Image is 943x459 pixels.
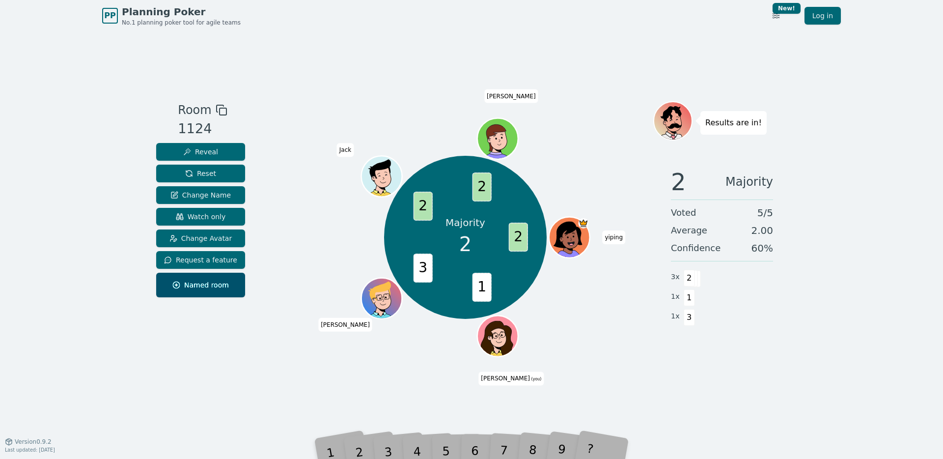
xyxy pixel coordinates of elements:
[578,218,588,229] span: yiping is the host
[156,143,245,161] button: Reveal
[183,147,218,157] span: Reveal
[773,3,801,14] div: New!
[671,311,680,322] span: 1 x
[156,208,245,226] button: Watch only
[671,224,707,237] span: Average
[508,223,527,252] span: 2
[671,170,686,194] span: 2
[164,255,237,265] span: Request a feature
[671,206,696,220] span: Voted
[684,270,695,287] span: 2
[684,309,695,326] span: 3
[122,5,241,19] span: Planning Poker
[484,89,538,103] span: Click to change your name
[413,192,432,221] span: 2
[472,172,491,201] span: 2
[169,233,232,243] span: Change Avatar
[176,212,226,222] span: Watch only
[671,241,721,255] span: Confidence
[337,143,354,157] span: Click to change your name
[413,254,432,283] span: 3
[156,273,245,297] button: Named room
[478,372,544,385] span: Click to change your name
[104,10,115,22] span: PP
[15,438,52,446] span: Version 0.9.2
[178,101,211,119] span: Room
[459,229,471,259] span: 2
[725,170,773,194] span: Majority
[445,216,485,229] p: Majority
[602,230,625,244] span: Click to change your name
[178,119,227,139] div: 1124
[156,186,245,204] button: Change Name
[767,7,785,25] button: New!
[5,447,55,453] span: Last updated: [DATE]
[530,377,542,381] span: (you)
[172,280,229,290] span: Named room
[804,7,841,25] a: Log in
[156,165,245,182] button: Reset
[5,438,52,446] button: Version0.9.2
[156,229,245,247] button: Change Avatar
[102,5,241,27] a: PPPlanning PokerNo.1 planning poker tool for agile teams
[170,190,231,200] span: Change Name
[671,291,680,302] span: 1 x
[705,116,762,130] p: Results are in!
[185,169,216,178] span: Reset
[318,317,372,331] span: Click to change your name
[472,273,491,302] span: 1
[156,251,245,269] button: Request a feature
[757,206,773,220] span: 5 / 5
[751,224,773,237] span: 2.00
[684,289,695,306] span: 1
[671,272,680,283] span: 3 x
[122,19,241,27] span: No.1 planning poker tool for agile teams
[751,241,773,255] span: 60 %
[478,317,517,355] button: Click to change your avatar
